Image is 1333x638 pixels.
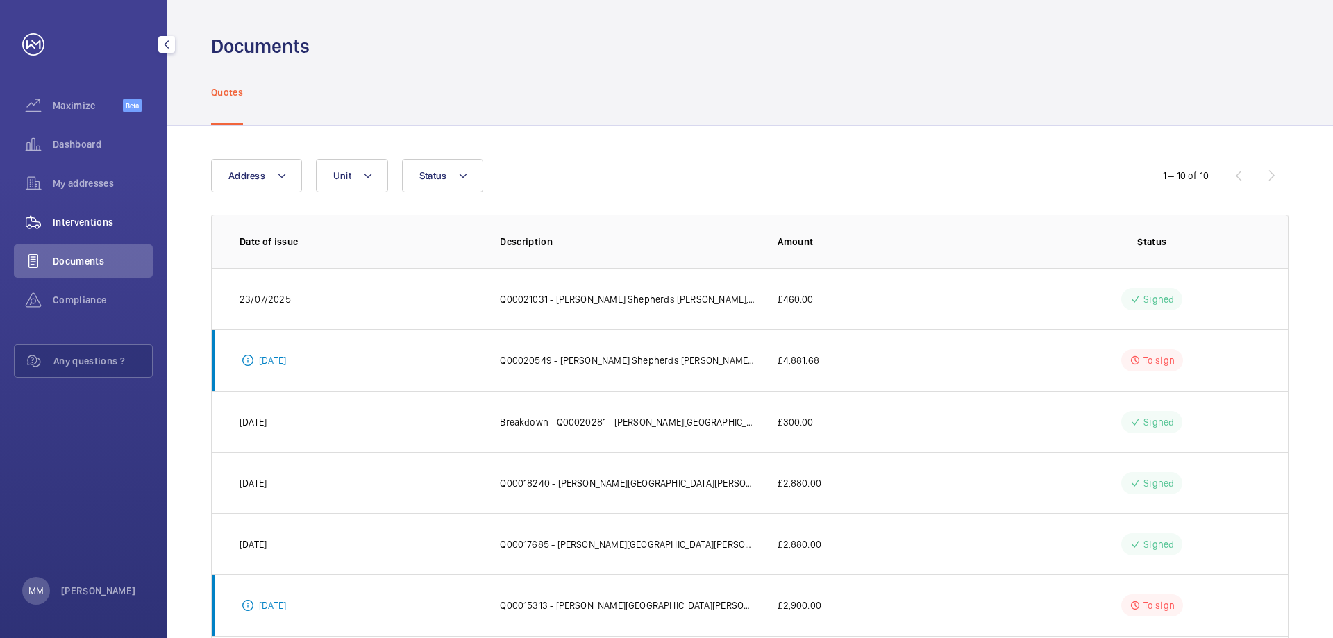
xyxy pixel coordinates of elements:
[500,235,755,249] p: Description
[500,415,755,429] p: Breakdown - Q00020281 - [PERSON_NAME][GEOGRAPHIC_DATA][PERSON_NAME], - [PERSON_NAME] Hospitality ...
[211,159,302,192] button: Address
[500,598,755,612] p: Q00015313 - [PERSON_NAME][GEOGRAPHIC_DATA][PERSON_NAME], - [PERSON_NAME] Hospitality Internationa...
[500,353,755,367] p: Q00020549 - [PERSON_NAME] Shepherds [PERSON_NAME], - [PERSON_NAME] Hospitality International - Su...
[211,85,243,99] p: Quotes
[228,170,265,181] span: Address
[1143,598,1175,612] p: To sign
[53,354,152,368] span: Any questions ?
[1163,169,1209,183] div: 1 – 10 of 10
[778,292,813,306] p: £460.00
[259,353,286,367] p: [DATE]
[1143,415,1174,429] p: Signed
[53,137,153,151] span: Dashboard
[316,159,388,192] button: Unit
[778,415,813,429] p: £300.00
[402,159,484,192] button: Status
[61,584,136,598] p: [PERSON_NAME]
[1143,353,1175,367] p: To sign
[259,598,286,612] p: [DATE]
[419,170,447,181] span: Status
[778,235,1021,249] p: Amount
[333,170,351,181] span: Unit
[778,476,821,490] p: £2,880.00
[1143,476,1174,490] p: Signed
[53,99,123,112] span: Maximize
[53,215,153,229] span: Interventions
[53,176,153,190] span: My addresses
[240,415,267,429] p: [DATE]
[28,584,44,598] p: MM
[123,99,142,112] span: Beta
[778,598,821,612] p: £2,900.00
[53,254,153,268] span: Documents
[500,292,755,306] p: Q00021031 - [PERSON_NAME] Shepherds [PERSON_NAME], - [PERSON_NAME] Hospitality International Door...
[240,476,267,490] p: [DATE]
[211,33,310,59] h1: Documents
[1143,292,1174,306] p: Signed
[240,235,478,249] p: Date of issue
[500,476,755,490] p: Q00018240 - [PERSON_NAME][GEOGRAPHIC_DATA][PERSON_NAME], - [PERSON_NAME] Hospitality Internationa...
[1143,537,1174,551] p: Signed
[778,537,821,551] p: £2,880.00
[778,353,819,367] p: £4,881.68
[1044,235,1260,249] p: Status
[240,537,267,551] p: [DATE]
[500,537,755,551] p: Q00017685 - [PERSON_NAME][GEOGRAPHIC_DATA][PERSON_NAME], - [PERSON_NAME] Hospitality Internationa...
[240,292,291,306] p: 23/07/2025
[53,293,153,307] span: Compliance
